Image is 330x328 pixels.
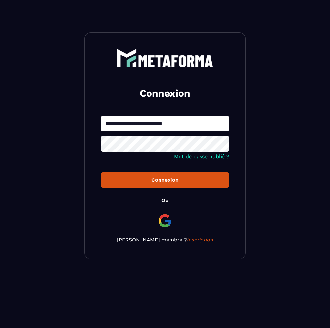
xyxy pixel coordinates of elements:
[174,153,229,159] a: Mot de passe oublié ?
[101,49,229,67] a: logo
[101,172,229,188] button: Connexion
[157,213,173,229] img: google
[187,237,213,243] a: Inscription
[106,177,224,183] div: Connexion
[161,197,169,203] p: Ou
[101,237,229,243] p: [PERSON_NAME] membre ?
[108,87,222,100] h2: Connexion
[117,49,213,67] img: logo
